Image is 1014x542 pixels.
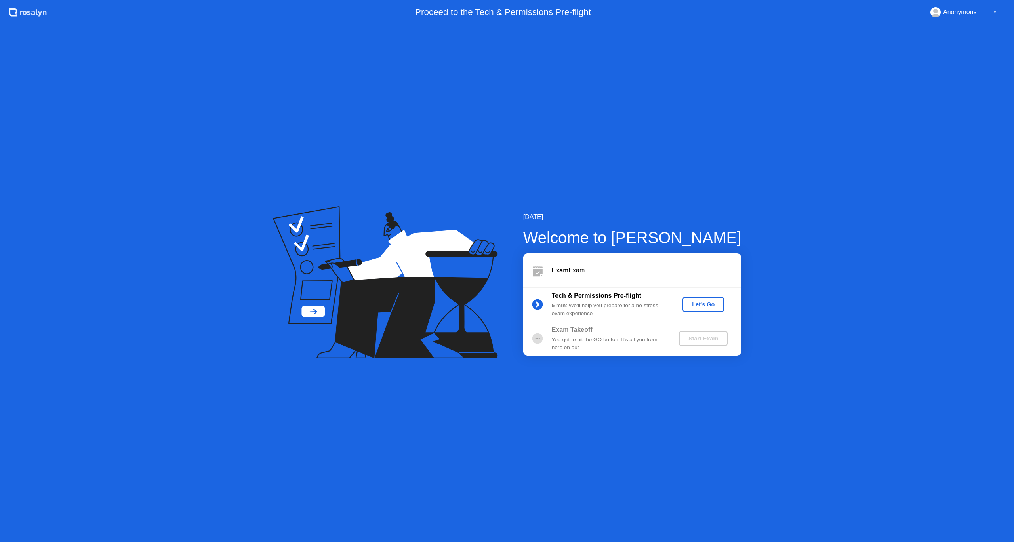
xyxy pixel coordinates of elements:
[552,302,566,308] b: 5 min
[523,212,741,222] div: [DATE]
[679,331,728,346] button: Start Exam
[552,336,666,352] div: You get to hit the GO button! It’s all you from here on out
[523,226,741,249] div: Welcome to [PERSON_NAME]
[552,292,641,299] b: Tech & Permissions Pre-flight
[552,326,593,333] b: Exam Takeoff
[943,7,977,17] div: Anonymous
[552,267,569,274] b: Exam
[682,335,724,342] div: Start Exam
[686,301,721,308] div: Let's Go
[682,297,724,312] button: Let's Go
[552,302,666,318] div: : We’ll help you prepare for a no-stress exam experience
[552,266,741,275] div: Exam
[993,7,997,17] div: ▼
